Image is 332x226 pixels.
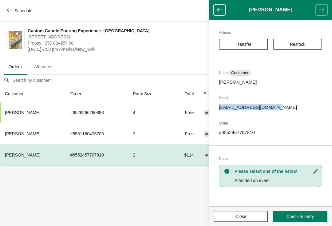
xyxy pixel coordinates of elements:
[5,153,40,157] span: [PERSON_NAME]
[128,123,171,144] td: 2
[225,7,316,13] h1: [PERSON_NAME]
[273,211,327,222] button: Check in party
[128,86,171,102] th: Party Size
[29,61,58,72] span: Attendees
[199,86,236,102] th: Status
[219,129,322,136] p: # 6552457707810
[128,102,171,123] td: 4
[14,8,32,13] span: Schedule
[28,34,219,40] span: [STREET_ADDRESS]
[4,61,27,72] span: Orders
[219,104,322,110] p: [EMAIL_ADDRESS][DOMAIN_NAME]
[65,86,128,102] th: Order
[12,75,332,86] input: Search by customer
[3,5,37,16] button: Schedule
[65,144,128,165] td: # 6552457707810
[171,144,199,165] td: $114
[235,42,251,47] span: Transfer
[287,214,314,219] span: Check in party
[219,120,322,126] h2: Order
[290,42,306,47] span: Restock
[219,95,322,101] h2: Email
[65,123,128,144] td: # 6551180476706
[219,79,322,85] p: [PERSON_NAME]
[171,123,199,144] td: Free
[28,40,219,46] span: Prepay | $57.00–$57.00
[5,110,40,115] span: [PERSON_NAME]
[214,211,268,222] button: Close
[231,70,248,75] span: Customer
[5,131,40,136] span: [PERSON_NAME]
[28,28,219,34] span: Custom Candle Pouring Experience- [GEOGRAPHIC_DATA]
[28,46,219,52] span: [DATE] 7:00 pm America/New_York
[235,177,319,184] p: Attended an event
[128,144,171,165] td: 2
[171,102,199,123] td: Free
[65,102,128,123] td: # 6526296260898
[219,39,268,50] button: Transfer
[235,168,319,174] h3: Please select one of the below
[219,70,322,76] h2: Name
[219,156,322,162] h2: Notes
[235,214,247,219] span: Close
[273,39,322,50] button: Restock
[219,30,322,36] h2: Actions
[9,31,22,49] img: Custom Candle Pouring Experience- Delray Beach
[171,86,199,102] th: Total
